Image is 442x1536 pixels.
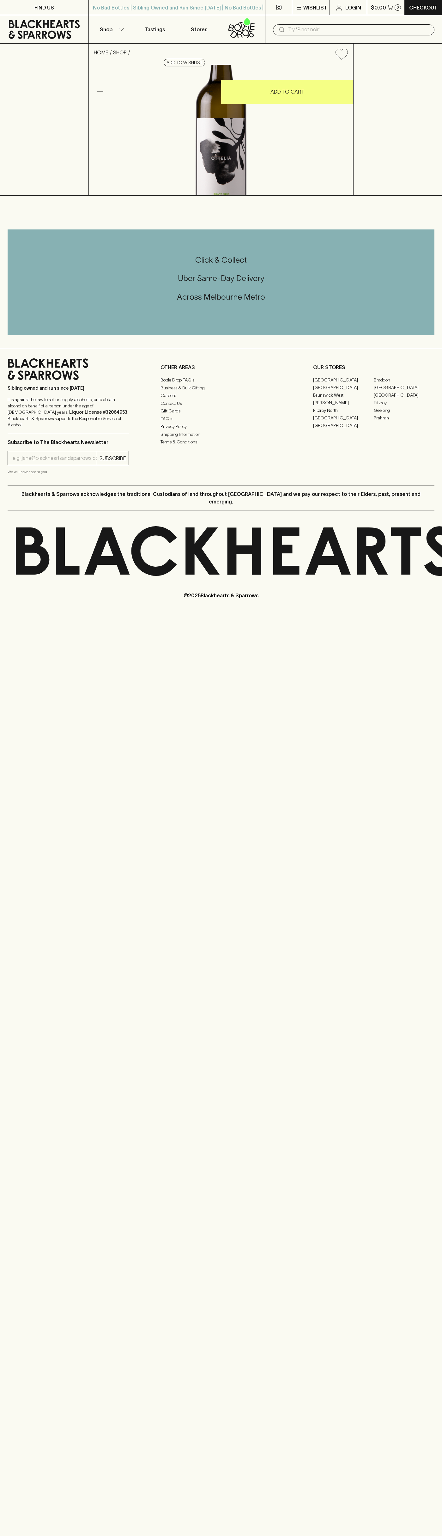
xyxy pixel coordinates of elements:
p: SUBSCRIBE [100,454,126,462]
p: OTHER AREAS [160,363,282,371]
a: [GEOGRAPHIC_DATA] [313,376,374,384]
button: Add to wishlist [164,59,205,66]
a: Prahran [374,414,434,422]
p: FIND US [34,4,54,11]
button: ADD TO CART [221,80,353,104]
a: Geelong [374,406,434,414]
a: Contact Us [160,399,282,407]
input: Try "Pinot noir" [288,25,429,35]
a: [GEOGRAPHIC_DATA] [313,384,374,391]
h5: Uber Same-Day Delivery [8,273,434,283]
p: Tastings [145,26,165,33]
a: Fitzroy North [313,406,374,414]
a: HOME [94,50,108,55]
a: [GEOGRAPHIC_DATA] [313,414,374,422]
p: Login [345,4,361,11]
a: Business & Bulk Gifting [160,384,282,392]
h5: Click & Collect [8,255,434,265]
h5: Across Melbourne Metro [8,292,434,302]
img: 11213.png [89,65,353,195]
a: Bottle Drop FAQ's [160,376,282,384]
p: Sibling owned and run since [DATE] [8,385,129,391]
div: Call to action block [8,229,434,335]
p: We will never spam you [8,469,129,475]
button: Add to wishlist [333,46,350,62]
a: Brunswick West [313,391,374,399]
p: Shop [100,26,112,33]
a: SHOP [113,50,127,55]
p: Subscribe to The Blackhearts Newsletter [8,438,129,446]
a: [GEOGRAPHIC_DATA] [313,422,374,429]
p: Blackhearts & Sparrows acknowledges the traditional Custodians of land throughout [GEOGRAPHIC_DAT... [12,490,430,505]
a: Careers [160,392,282,399]
a: Stores [177,15,221,43]
p: Stores [191,26,207,33]
a: Shipping Information [160,430,282,438]
p: OUR STORES [313,363,434,371]
button: Shop [89,15,133,43]
p: Wishlist [303,4,327,11]
a: Terms & Conditions [160,438,282,446]
a: Braddon [374,376,434,384]
p: It is against the law to sell or supply alcohol to, or to obtain alcohol on behalf of a person un... [8,396,129,428]
p: $0.00 [371,4,386,11]
p: Checkout [409,4,438,11]
p: 0 [397,6,399,9]
a: [PERSON_NAME] [313,399,374,406]
a: [GEOGRAPHIC_DATA] [374,384,434,391]
a: [GEOGRAPHIC_DATA] [374,391,434,399]
a: Fitzroy [374,399,434,406]
input: e.g. jane@blackheartsandsparrows.com.au [13,453,97,463]
a: Tastings [133,15,177,43]
a: FAQ's [160,415,282,423]
a: Privacy Policy [160,423,282,430]
a: Gift Cards [160,407,282,415]
strong: Liquor License #32064953 [69,410,127,415]
p: ADD TO CART [270,88,304,95]
button: SUBSCRIBE [97,451,129,465]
